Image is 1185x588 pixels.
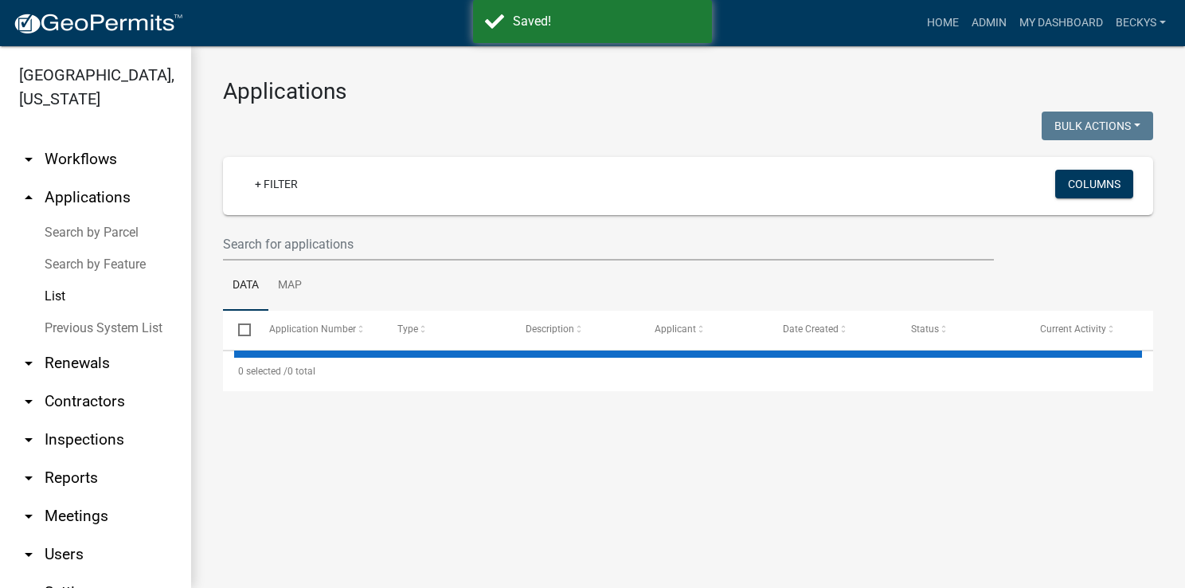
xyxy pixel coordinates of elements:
span: Current Activity [1040,323,1106,335]
datatable-header-cell: Date Created [768,311,896,349]
i: arrow_drop_down [19,354,38,373]
datatable-header-cell: Description [510,311,639,349]
datatable-header-cell: Type [382,311,510,349]
i: arrow_drop_down [19,468,38,488]
datatable-header-cell: Select [223,311,253,349]
span: 0 selected / [238,366,287,377]
i: arrow_drop_up [19,188,38,207]
i: arrow_drop_down [19,392,38,411]
a: Data [223,261,268,312]
span: Type [397,323,418,335]
a: beckys [1109,8,1172,38]
datatable-header-cell: Application Number [253,311,381,349]
a: Home [921,8,965,38]
i: arrow_drop_down [19,545,38,564]
span: Date Created [783,323,839,335]
a: Admin [965,8,1013,38]
span: Applicant [655,323,696,335]
a: Map [268,261,311,312]
span: Application Number [269,323,356,335]
i: arrow_drop_down [19,430,38,449]
datatable-header-cell: Current Activity [1025,311,1153,349]
button: Columns [1055,170,1133,198]
a: + Filter [242,170,311,198]
a: My Dashboard [1013,8,1109,38]
datatable-header-cell: Status [896,311,1024,349]
input: Search for applications [223,228,994,261]
h3: Applications [223,78,1153,105]
button: Bulk Actions [1042,112,1153,140]
span: Description [526,323,574,335]
i: arrow_drop_down [19,507,38,526]
div: 0 total [223,351,1153,391]
span: Status [911,323,939,335]
div: Saved! [513,12,700,31]
i: arrow_drop_down [19,150,38,169]
datatable-header-cell: Applicant [639,311,768,349]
